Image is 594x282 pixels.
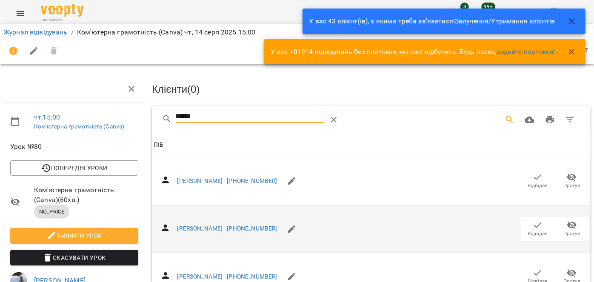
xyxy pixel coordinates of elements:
[555,217,589,241] button: Прогул
[177,177,223,184] a: [PERSON_NAME]
[555,169,589,193] button: Прогул
[10,3,31,24] button: Menu
[521,169,555,193] button: Відвідав
[41,4,83,17] img: Voopty Logo
[17,231,131,241] span: Змінити урок
[460,3,469,11] span: 8
[540,110,560,130] button: Друк
[10,142,138,152] span: Урок №80
[77,27,256,37] p: Ком'ютерна грамотність (Сanva) чт, 14 серп 2025 15:00
[34,113,60,121] a: чт , 15:00
[528,182,548,189] span: Відвідав
[177,273,223,280] a: [PERSON_NAME]
[177,225,223,232] a: [PERSON_NAME]
[154,140,589,150] span: ПІБ
[10,250,138,265] button: Скасувати Урок
[154,140,163,150] div: ПІБ
[227,177,277,184] a: [PHONE_NUMBER]
[271,47,555,57] p: У вас 101914 відвідувань без платіжки, які вже відбулись. Будь ласка,
[500,110,520,130] button: Search
[482,3,496,11] span: 99+
[10,160,138,176] button: Попередні уроки
[227,225,277,232] a: [PHONE_NUMBER]
[3,28,68,36] a: Журнал відвідувань
[176,110,324,123] input: Search
[41,17,83,23] span: For Business
[71,27,74,37] li: /
[34,208,69,216] span: NO_PRICE
[154,140,163,150] div: Sort
[17,163,131,173] span: Попередні уроки
[34,185,138,205] span: Ком'ютерна грамотність (Сanva) ( 60 хв. )
[17,253,131,263] span: Скасувати Урок
[521,217,555,241] button: Відвідав
[455,17,555,25] a: Залучення/Утримання клієнтів
[152,106,591,133] div: Table Toolbar
[34,123,124,130] a: Ком'ютерна грамотність (Сanva)
[10,228,138,243] button: Змінити урок
[528,230,548,237] span: Відвідав
[3,27,591,37] nav: breadcrumb
[227,273,277,280] a: [PHONE_NUMBER]
[563,230,580,237] span: Прогул
[520,110,540,130] button: Завантажити CSV
[497,48,555,56] a: додайте платіжки!
[152,84,591,95] h3: Клієнти ( 0 )
[563,182,580,189] span: Прогул
[560,110,580,130] button: Фільтр
[309,16,555,26] p: У вас 43 клієнт(ів), з якими треба зв'язатися!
